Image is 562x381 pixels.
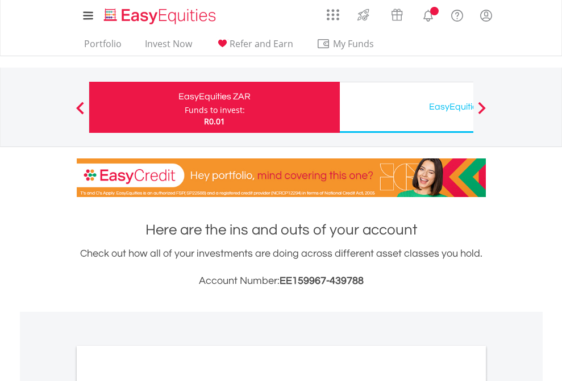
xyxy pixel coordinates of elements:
span: R0.01 [204,116,225,127]
div: EasyEquities ZAR [96,89,333,104]
div: Funds to invest: [185,104,245,116]
a: Portfolio [80,38,126,56]
img: EasyEquities_Logo.png [102,7,220,26]
h3: Account Number: [77,273,486,289]
span: EE159967-439788 [280,275,364,286]
a: My Profile [472,3,501,28]
button: Next [471,107,493,119]
button: Previous [69,107,91,119]
img: grid-menu-icon.svg [327,9,339,21]
a: Refer and Earn [211,38,298,56]
a: Invest Now [140,38,197,56]
h1: Here are the ins and outs of your account [77,220,486,240]
a: Vouchers [380,3,414,24]
a: Notifications [414,3,443,26]
a: Home page [99,3,220,26]
span: Refer and Earn [230,37,293,50]
span: My Funds [317,36,391,51]
a: AppsGrid [319,3,347,21]
div: Check out how all of your investments are doing across different asset classes you hold. [77,246,486,289]
img: vouchers-v2.svg [388,6,406,24]
img: EasyCredit Promotion Banner [77,158,486,197]
img: thrive-v2.svg [354,6,373,24]
a: FAQ's and Support [443,3,472,26]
